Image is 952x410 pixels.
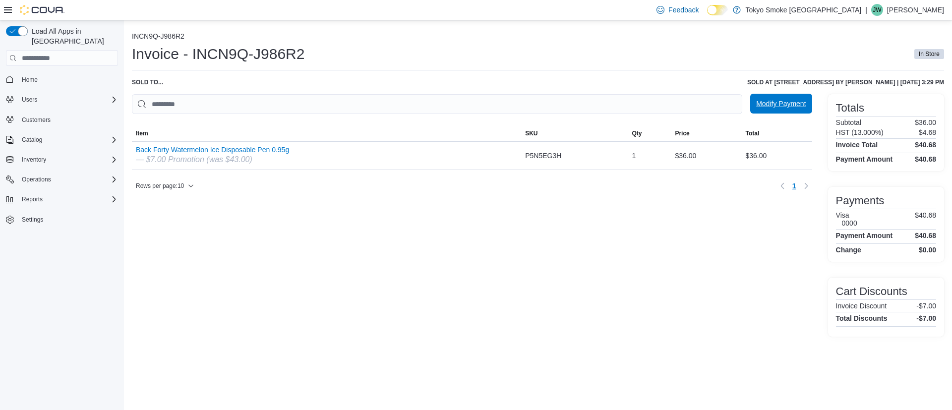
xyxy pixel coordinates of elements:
span: Customers [18,114,118,126]
h4: Change [836,246,861,254]
nav: An example of EuiBreadcrumbs [132,32,944,42]
button: Users [2,93,122,107]
span: Users [18,94,118,106]
span: Catalog [22,136,42,144]
span: Total [745,129,759,137]
h4: $40.68 [915,232,936,239]
span: Catalog [18,134,118,146]
span: Inventory [22,156,46,164]
span: Users [22,96,37,104]
p: Tokyo Smoke [GEOGRAPHIC_DATA] [746,4,862,16]
input: Dark Mode [707,5,728,15]
button: Inventory [18,154,50,166]
p: $4.68 [919,128,936,136]
h4: $40.68 [915,155,936,163]
button: Modify Payment [750,94,812,114]
h4: Total Discounts [836,314,888,322]
h6: Subtotal [836,118,861,126]
span: P5N5EG3H [525,150,561,162]
button: Next page [800,180,812,192]
span: Modify Payment [756,99,806,109]
h4: $0.00 [919,246,936,254]
span: Home [18,73,118,85]
nav: Pagination for table: MemoryTable from EuiInMemoryTable [776,178,812,194]
span: Feedback [668,5,699,15]
span: Item [136,129,148,137]
p: -$7.00 [916,302,936,310]
p: [PERSON_NAME] [887,4,944,16]
span: Customers [22,116,51,124]
button: Operations [2,173,122,186]
span: JW [873,4,881,16]
a: Settings [18,214,47,226]
button: Inventory [2,153,122,167]
button: Reports [18,193,47,205]
button: Home [2,72,122,86]
button: Item [132,125,521,141]
button: Previous page [776,180,788,192]
span: Settings [18,213,118,226]
h4: $40.68 [915,141,936,149]
button: Customers [2,113,122,127]
h3: Cart Discounts [836,286,907,297]
img: Cova [20,5,64,15]
button: INCN9Q-J986R2 [132,32,184,40]
button: Catalog [2,133,122,147]
button: Price [671,125,741,141]
button: Total [741,125,812,141]
h6: 0000 [842,219,857,227]
div: Jada Walsh [871,4,883,16]
h6: HST (13.000%) [836,128,884,136]
span: SKU [525,129,537,137]
a: Home [18,74,42,86]
span: Settings [22,216,43,224]
span: Reports [22,195,43,203]
button: Operations [18,174,55,185]
h6: Sold at [STREET_ADDRESS] by [PERSON_NAME] | [DATE] 3:29 PM [747,78,944,86]
span: Operations [18,174,118,185]
span: 1 [792,181,796,191]
span: Reports [18,193,118,205]
h4: -$7.00 [916,314,936,322]
div: Sold to ... [132,78,163,86]
span: In Store [919,50,940,59]
h3: Payments [836,195,885,207]
a: Customers [18,114,55,126]
h6: Invoice Discount [836,302,887,310]
button: Users [18,94,41,106]
div: $36.00 [671,146,741,166]
span: Home [22,76,38,84]
input: This is a search bar. As you type, the results lower in the page will automatically filter. [132,94,742,114]
span: In Store [914,49,944,59]
span: Inventory [18,154,118,166]
h4: Payment Amount [836,155,893,163]
h4: Invoice Total [836,141,878,149]
div: $36.00 [741,146,812,166]
button: Rows per page:10 [132,180,198,192]
span: Load All Apps in [GEOGRAPHIC_DATA] [28,26,118,46]
button: Settings [2,212,122,227]
button: Catalog [18,134,46,146]
span: Dark Mode [707,15,708,16]
h3: Totals [836,102,864,114]
p: $40.68 [915,211,936,227]
span: Qty [632,129,642,137]
span: Rows per page : 10 [136,182,184,190]
span: Operations [22,176,51,183]
button: SKU [521,125,628,141]
div: — $7.00 Promotion (was $43.00) [136,154,289,166]
button: Back Forty Watermelon Ice Disposable Pen 0.95g [136,146,289,154]
button: Page 1 of 1 [788,178,800,194]
h6: Visa [836,211,857,219]
span: Price [675,129,689,137]
h4: Payment Amount [836,232,893,239]
ul: Pagination for table: MemoryTable from EuiInMemoryTable [788,178,800,194]
button: Reports [2,192,122,206]
nav: Complex example [6,68,118,252]
button: Qty [628,125,671,141]
p: $36.00 [915,118,936,126]
h1: Invoice - INCN9Q-J986R2 [132,44,304,64]
div: 1 [628,146,671,166]
p: | [865,4,867,16]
